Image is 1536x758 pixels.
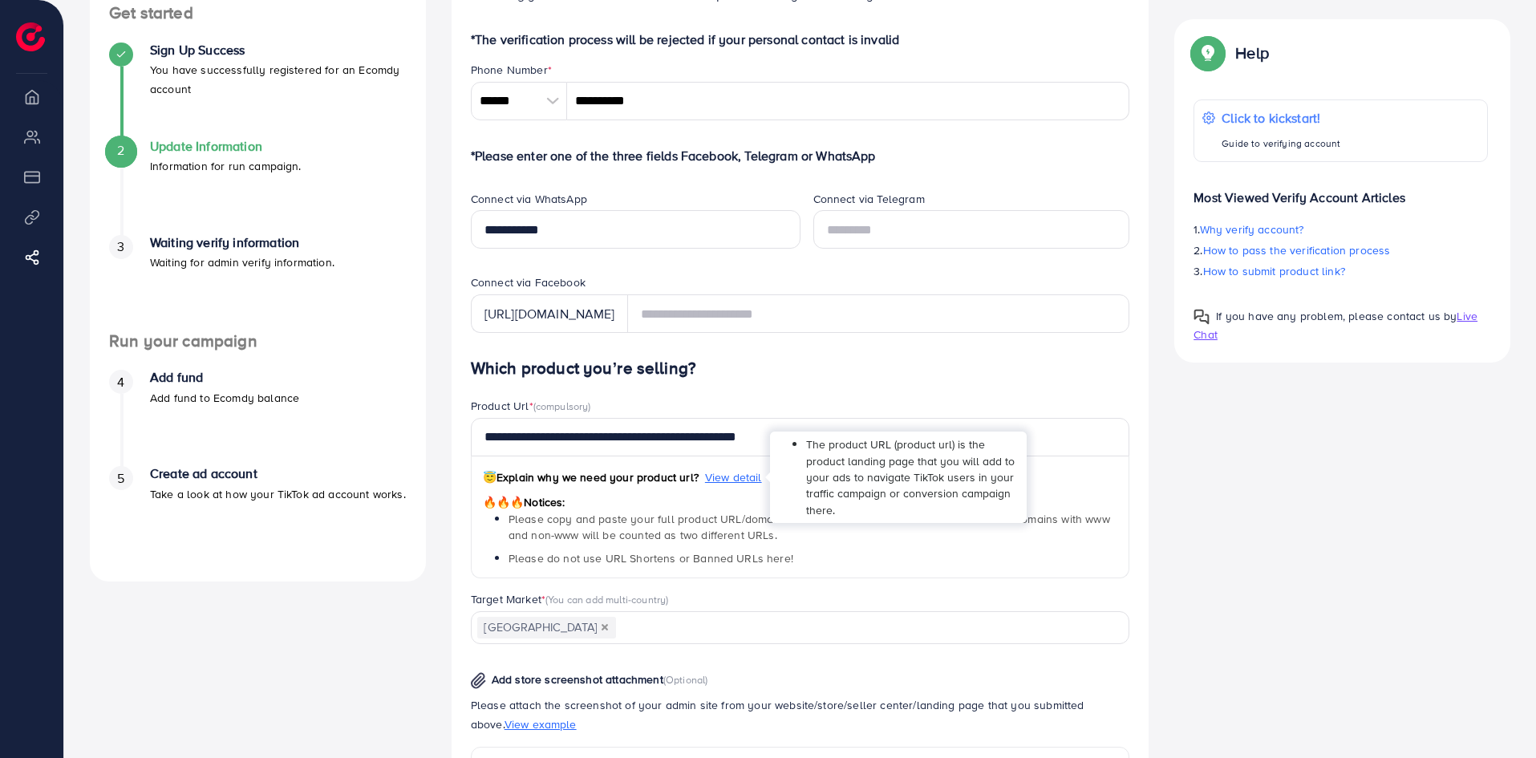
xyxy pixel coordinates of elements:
[533,399,591,413] span: (compulsory)
[509,550,793,566] span: Please do not use URL Shortens or Banned URLs here!
[471,611,1130,644] div: Search for option
[483,469,496,485] span: 😇
[1194,175,1488,207] p: Most Viewed Verify Account Articles
[150,370,299,385] h4: Add fund
[492,671,663,687] span: Add store screenshot attachment
[1235,43,1269,63] p: Help
[150,484,406,504] p: Take a look at how your TikTok ad account works.
[150,388,299,407] p: Add fund to Ecomdy balance
[150,466,406,481] h4: Create ad account
[90,3,426,23] h4: Get started
[150,43,407,58] h4: Sign Up Success
[618,616,1109,641] input: Search for option
[471,274,586,290] label: Connect via Facebook
[117,141,124,160] span: 2
[1203,242,1391,258] span: How to pass the verification process
[90,331,426,351] h4: Run your campaign
[150,139,302,154] h4: Update Information
[1200,221,1304,237] span: Why verify account?
[16,22,45,51] img: logo
[117,237,124,256] span: 3
[471,62,552,78] label: Phone Number
[1468,686,1524,746] iframe: Chat
[471,359,1130,379] h4: Which product you’re selling?
[471,294,628,333] div: [URL][DOMAIN_NAME]
[601,623,609,631] button: Deselect Pakistan
[471,695,1130,734] p: Please attach the screenshot of your admin site from your website/store/seller center/landing pag...
[505,716,577,732] span: View example
[150,235,334,250] h4: Waiting verify information
[483,494,565,510] span: Notices:
[471,672,486,689] img: img
[1222,108,1340,128] p: Click to kickstart!
[806,436,1015,517] span: The product URL (product url) is the product landing page that you will add to your ads to naviga...
[1194,220,1488,239] p: 1.
[663,672,708,687] span: (Optional)
[471,146,1130,165] p: *Please enter one of the three fields Facebook, Telegram or WhatsApp
[1216,308,1457,324] span: If you have any problem, please contact us by
[90,43,426,139] li: Sign Up Success
[483,494,524,510] span: 🔥🔥🔥
[150,253,334,272] p: Waiting for admin verify information.
[1203,263,1345,279] span: How to submit product link?
[1222,134,1340,153] p: Guide to verifying account
[90,466,426,562] li: Create ad account
[1194,309,1210,325] img: Popup guide
[90,370,426,466] li: Add fund
[90,139,426,235] li: Update Information
[117,469,124,488] span: 5
[90,235,426,331] li: Waiting verify information
[471,191,587,207] label: Connect via WhatsApp
[483,469,699,485] span: Explain why we need your product url?
[150,60,407,99] p: You have successfully registered for an Ecomdy account
[471,30,1130,49] p: *The verification process will be rejected if your personal contact is invalid
[545,592,668,606] span: (You can add multi-country)
[1194,241,1488,260] p: 2.
[471,398,591,414] label: Product Url
[150,156,302,176] p: Information for run campaign.
[509,511,1110,543] span: Please copy and paste your full product URL/domain here to ensure the URL is correct. Note that d...
[117,373,124,391] span: 4
[1194,39,1222,67] img: Popup guide
[1194,261,1488,281] p: 3.
[813,191,925,207] label: Connect via Telegram
[477,617,616,639] span: [GEOGRAPHIC_DATA]
[705,469,762,485] span: View detail
[471,591,669,607] label: Target Market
